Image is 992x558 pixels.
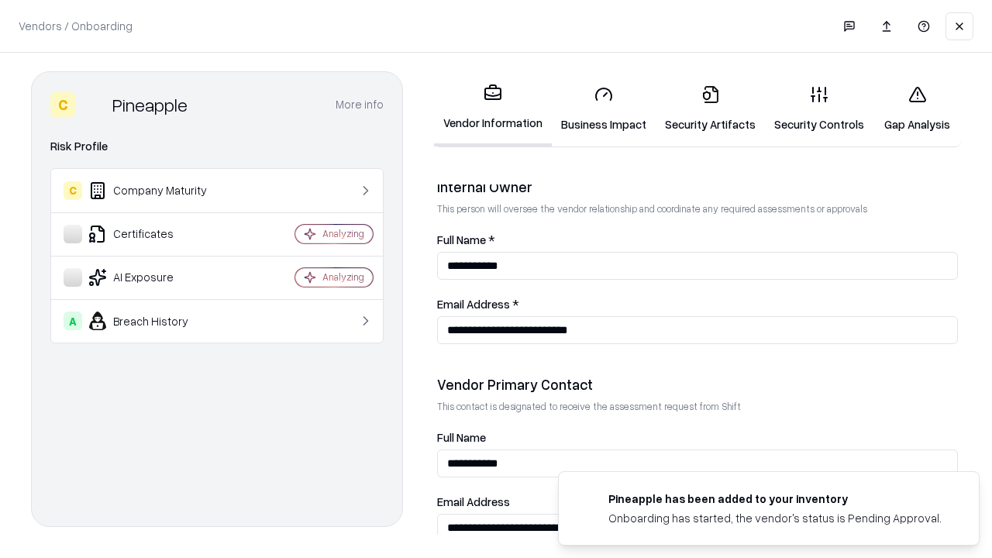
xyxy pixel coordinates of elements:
div: Vendor Primary Contact [437,375,958,394]
div: AI Exposure [64,268,249,287]
div: Risk Profile [50,137,384,156]
div: Pineapple [112,92,188,117]
label: Full Name * [437,234,958,246]
a: Gap Analysis [873,73,961,145]
label: Full Name [437,432,958,443]
label: Email Address [437,496,958,508]
button: More info [336,91,384,119]
div: Certificates [64,225,249,243]
div: Pineapple has been added to your inventory [608,491,942,507]
a: Security Controls [765,73,873,145]
img: pineappleenergy.com [577,491,596,509]
p: This contact is designated to receive the assessment request from Shift [437,400,958,413]
div: Breach History [64,312,249,330]
div: Onboarding has started, the vendor's status is Pending Approval. [608,510,942,526]
div: Internal Owner [437,177,958,196]
a: Vendor Information [434,71,552,146]
div: Analyzing [322,227,364,240]
p: This person will oversee the vendor relationship and coordinate any required assessments or appro... [437,202,958,215]
label: Email Address * [437,298,958,310]
div: A [64,312,82,330]
p: Vendors / Onboarding [19,18,133,34]
div: Company Maturity [64,181,249,200]
div: Analyzing [322,270,364,284]
a: Business Impact [552,73,656,145]
a: Security Artifacts [656,73,765,145]
img: Pineapple [81,92,106,117]
div: C [64,181,82,200]
div: C [50,92,75,117]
